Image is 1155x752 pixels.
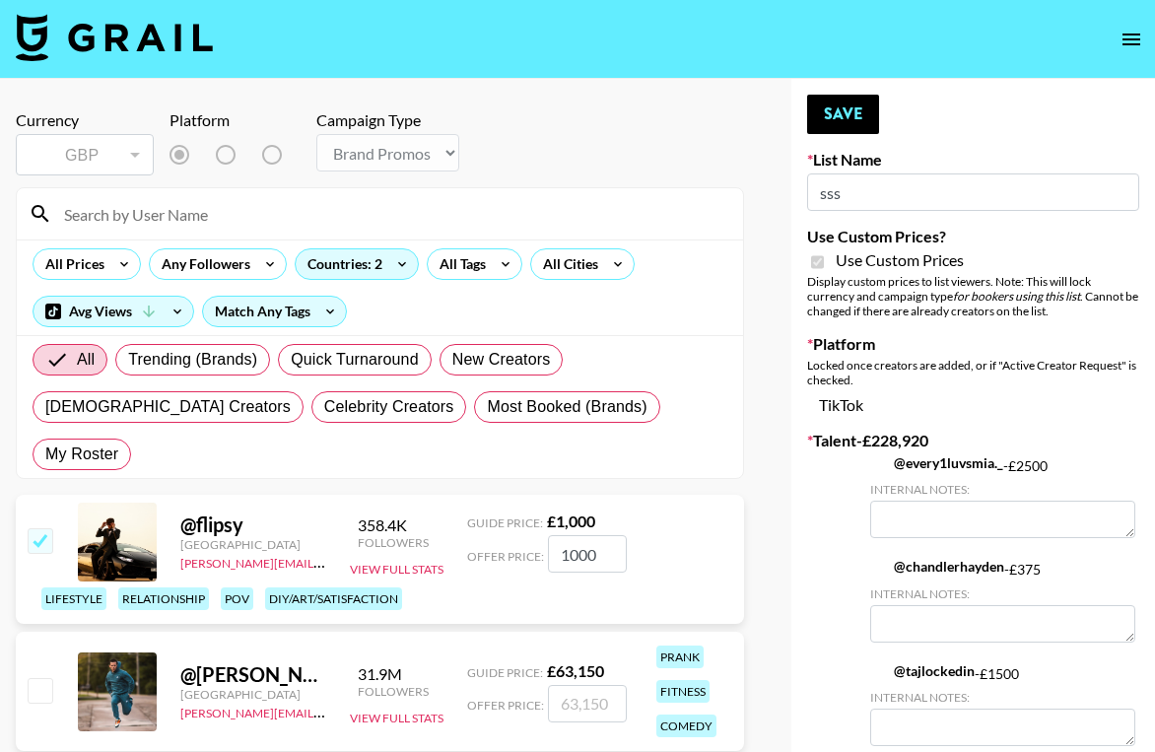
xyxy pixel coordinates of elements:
span: Guide Price: [467,515,543,530]
div: 31.9M [358,664,429,684]
div: Avg Views [34,297,193,326]
span: My Roster [45,443,118,466]
div: List locked to TikTok. [170,134,308,175]
div: Any Followers [150,249,254,279]
span: Quick Turnaround [291,348,419,372]
label: List Name [807,150,1139,170]
div: Currency is locked to GBP [16,130,154,179]
div: Locked once creators are added, or if "Active Creator Request" is checked. [807,358,1139,387]
span: Celebrity Creators [324,395,454,419]
img: TikTok [870,662,886,678]
div: comedy [656,715,716,737]
div: @ [PERSON_NAME].[PERSON_NAME] [180,662,326,687]
input: 1,000 [548,535,627,573]
button: Save [807,95,879,134]
div: Match Any Tags [203,297,346,326]
label: Talent - £ 228,920 [807,431,1139,450]
button: View Full Stats [350,562,443,577]
div: Internal Notes: [870,586,1135,601]
span: Trending (Brands) [128,348,257,372]
span: New Creators [452,348,551,372]
a: @chandlerhayden [870,558,1004,576]
a: [PERSON_NAME][EMAIL_ADDRESS][DOMAIN_NAME] [180,702,472,720]
div: @ flipsy [180,513,326,537]
button: open drawer [1112,20,1151,59]
div: 358.4K [358,515,429,535]
strong: £ 63,150 [547,661,604,680]
img: TikTok [870,559,886,575]
div: - £ 2500 [870,454,1135,538]
span: All [77,348,95,372]
div: fitness [656,680,710,703]
div: pov [221,587,253,610]
div: Internal Notes: [870,690,1135,705]
div: Display custom prices to list viewers. Note: This will lock currency and campaign type . Cannot b... [807,274,1139,318]
div: - £ 1500 [870,662,1135,746]
span: [DEMOGRAPHIC_DATA] Creators [45,395,291,419]
div: Followers [358,535,429,550]
div: TikTok [807,395,1139,415]
img: Grail Talent [16,14,213,61]
div: Currency [16,110,154,130]
em: for bookers using this list [953,289,1080,304]
div: Platform [170,110,308,130]
button: View Full Stats [350,711,443,725]
input: 63,150 [548,685,627,722]
a: [PERSON_NAME][EMAIL_ADDRESS][DOMAIN_NAME] [180,552,472,571]
div: prank [656,646,704,668]
div: Campaign Type [316,110,459,130]
span: Guide Price: [467,665,543,680]
div: lifestyle [41,587,106,610]
a: @every1luvsmia._ [870,454,1003,472]
img: TikTok [870,455,886,471]
span: Offer Price: [467,698,544,713]
div: All Tags [428,249,490,279]
div: Countries: 2 [296,249,418,279]
div: [GEOGRAPHIC_DATA] [180,687,326,702]
div: diy/art/satisfaction [265,587,402,610]
div: Followers [358,684,429,699]
strong: £ 1,000 [547,512,595,530]
label: Platform [807,334,1139,354]
div: GBP [20,138,150,172]
div: All Prices [34,249,108,279]
div: [GEOGRAPHIC_DATA] [180,537,326,552]
span: Use Custom Prices [836,250,964,270]
div: relationship [118,587,209,610]
span: Most Booked (Brands) [487,395,646,419]
a: @tajlockedin [870,662,975,680]
span: Offer Price: [467,549,544,564]
div: All Cities [531,249,602,279]
label: Use Custom Prices? [807,227,1139,246]
div: - £ 375 [870,558,1135,642]
input: Search by User Name [52,198,731,230]
div: Internal Notes: [870,482,1135,497]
